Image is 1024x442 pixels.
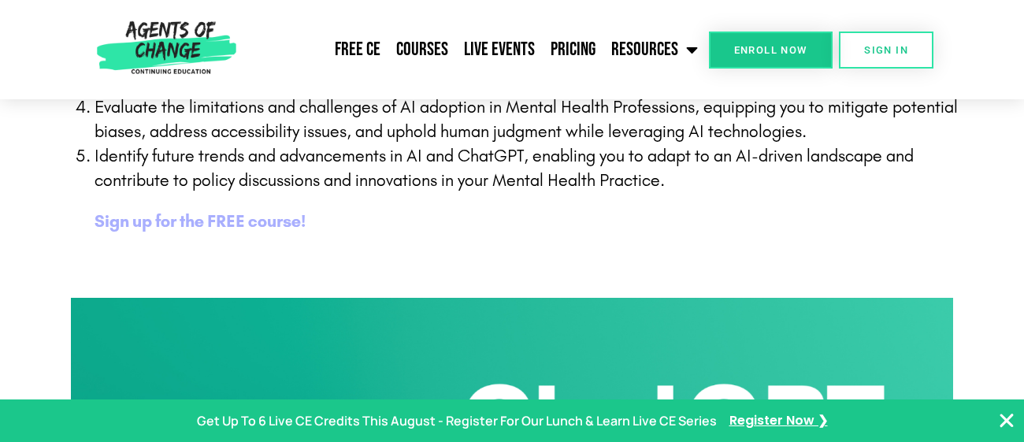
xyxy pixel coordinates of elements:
a: Free CE [327,30,388,69]
p: Evaluate the limitations and challenges of AI adoption in Mental Health Professions, equipping yo... [95,95,961,144]
nav: Menu [243,30,707,69]
button: Close Banner [997,411,1016,430]
a: Enroll Now [709,32,833,69]
a: Register Now ❯ [729,410,828,433]
a: Courses [388,30,456,69]
a: Pricing [543,30,603,69]
a: Live Events [456,30,543,69]
p: Get Up To 6 Live CE Credits This August - Register For Our Lunch & Learn Live CE Series [197,410,717,433]
a: Resources [603,30,706,69]
a: Sign up for the FREE course! [95,211,306,232]
span: Enroll Now [734,45,807,55]
a: SIGN IN [839,32,933,69]
p: Identify future trends and advancements in AI and ChatGPT, enabling you to adapt to an AI-driven ... [95,144,961,193]
span: SIGN IN [864,45,908,55]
